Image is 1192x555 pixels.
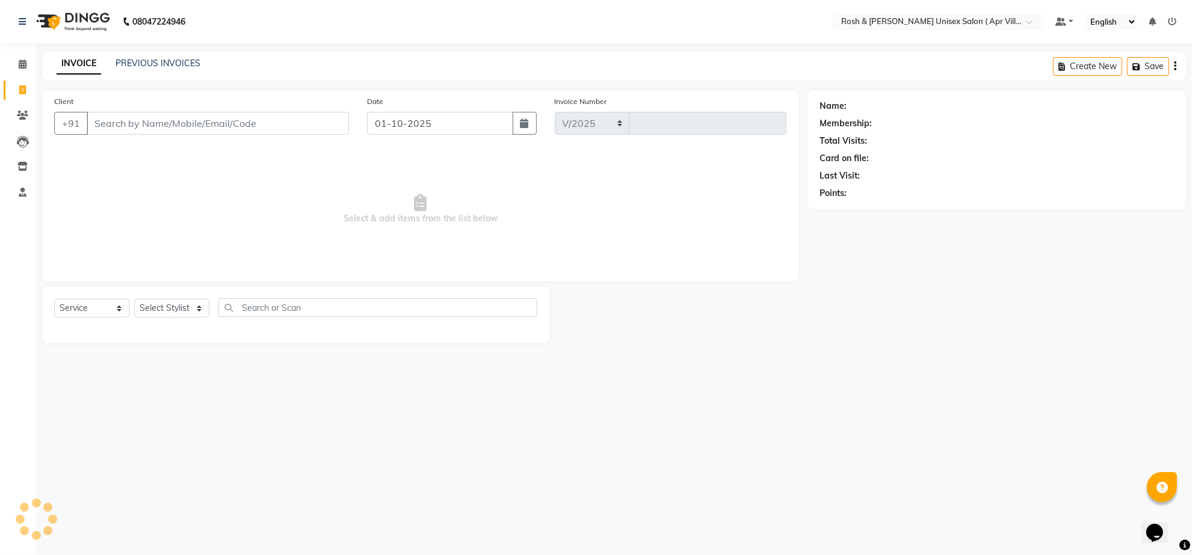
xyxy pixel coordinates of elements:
[820,100,847,112] div: Name:
[1053,57,1122,76] button: Create New
[31,5,113,38] img: logo
[820,187,847,200] div: Points:
[820,152,869,165] div: Card on file:
[820,117,872,130] div: Membership:
[116,58,200,69] a: PREVIOUS INVOICES
[54,149,786,269] span: Select & add items from the list below
[820,135,867,147] div: Total Visits:
[218,298,537,317] input: Search or Scan
[54,112,88,135] button: +91
[87,112,349,135] input: Search by Name/Mobile/Email/Code
[1141,507,1180,543] iframe: chat widget
[54,96,73,107] label: Client
[132,5,185,38] b: 08047224946
[367,96,383,107] label: Date
[820,170,860,182] div: Last Visit:
[1127,57,1169,76] button: Save
[57,53,101,75] a: INVOICE
[555,96,607,107] label: Invoice Number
